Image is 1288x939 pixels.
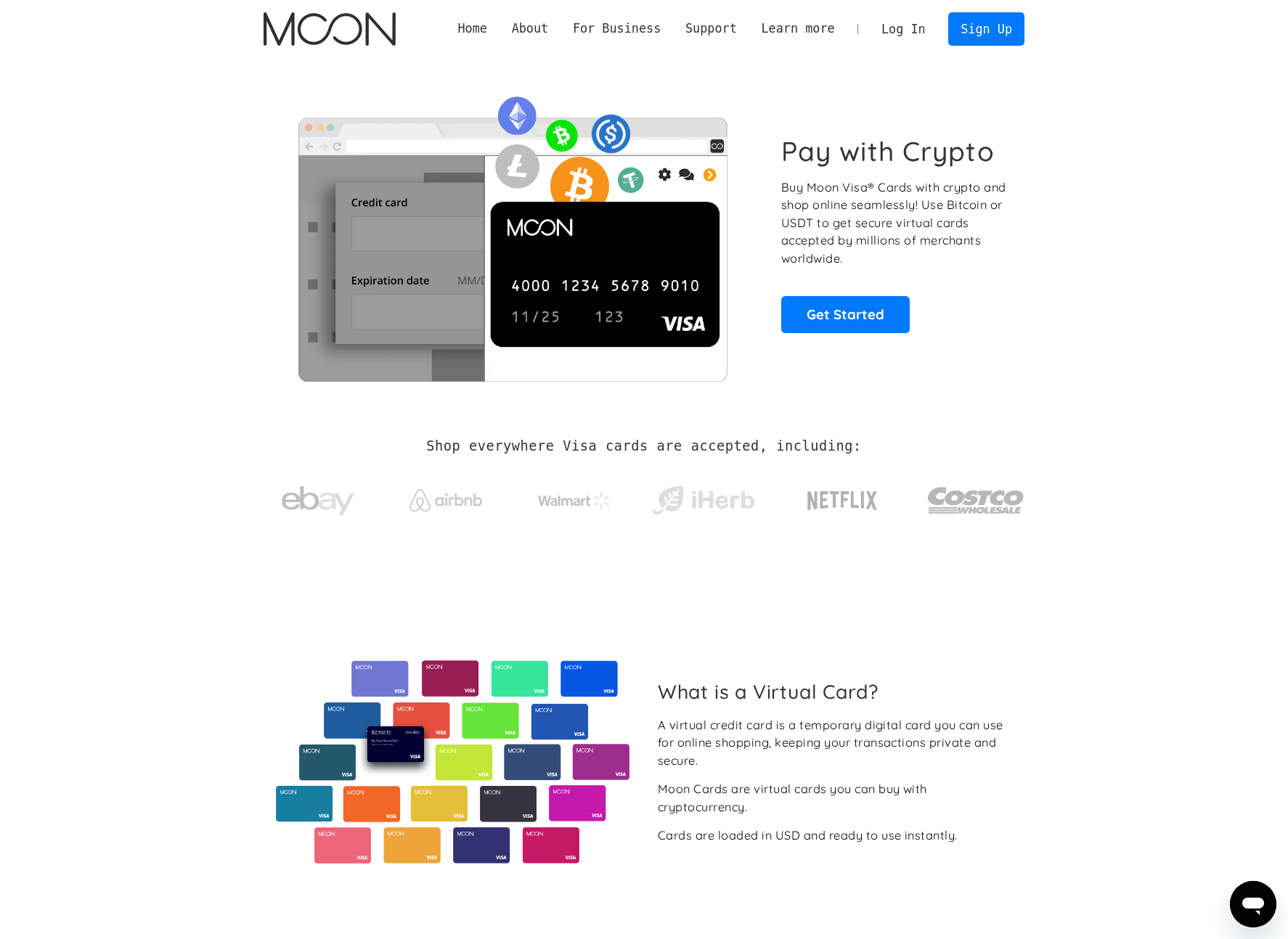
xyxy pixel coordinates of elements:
[446,20,500,38] a: Home
[282,478,354,524] img: ebay
[409,489,482,512] img: Airbnb
[761,20,834,38] div: Learn more
[392,475,500,519] a: Airbnb
[649,467,757,527] a: iHerb
[927,459,1024,535] a: Costco
[264,86,761,381] img: Moon Cards let you spend your crypto anywhere Visa is accepted.
[927,473,1024,528] img: Costco
[561,20,673,38] div: For Business
[806,483,879,519] img: Netflix
[948,12,1024,45] a: Sign Up
[781,296,910,332] a: Get Started
[512,20,549,38] div: About
[649,482,757,520] img: iHerb
[573,20,661,38] div: For Business
[658,716,1013,770] div: A virtual credit card is a temporary digital card you can use for online shopping, keeping your t...
[264,464,372,531] a: ebay
[781,179,1008,268] p: Buy Moon Visa® Cards with crypto and shop online seamlessly! Use Bitcoin or USDT to get secure vi...
[749,20,847,38] div: Learn more
[673,20,749,38] div: Support
[869,13,937,45] a: Log In
[658,780,1013,816] div: Moon Cards are virtual cards you can buy with cryptocurrency.
[264,12,395,46] img: Moon Logo
[781,135,995,168] h1: Pay with Crypto
[274,660,632,864] img: Virtual cards from Moon
[658,827,958,845] div: Cards are loaded in USD and ready to use instantly.
[426,438,861,454] h2: Shop everywhere Visa cards are accepted, including:
[264,12,395,46] a: home
[685,20,737,38] div: Support
[500,20,561,38] div: About
[778,468,908,526] a: Netflix
[521,477,629,517] a: Walmart
[538,492,611,509] img: Walmart
[658,680,1013,703] h2: What is a Virtual Card?
[1230,881,1276,927] iframe: Кнопка запуска окна обмена сообщениями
